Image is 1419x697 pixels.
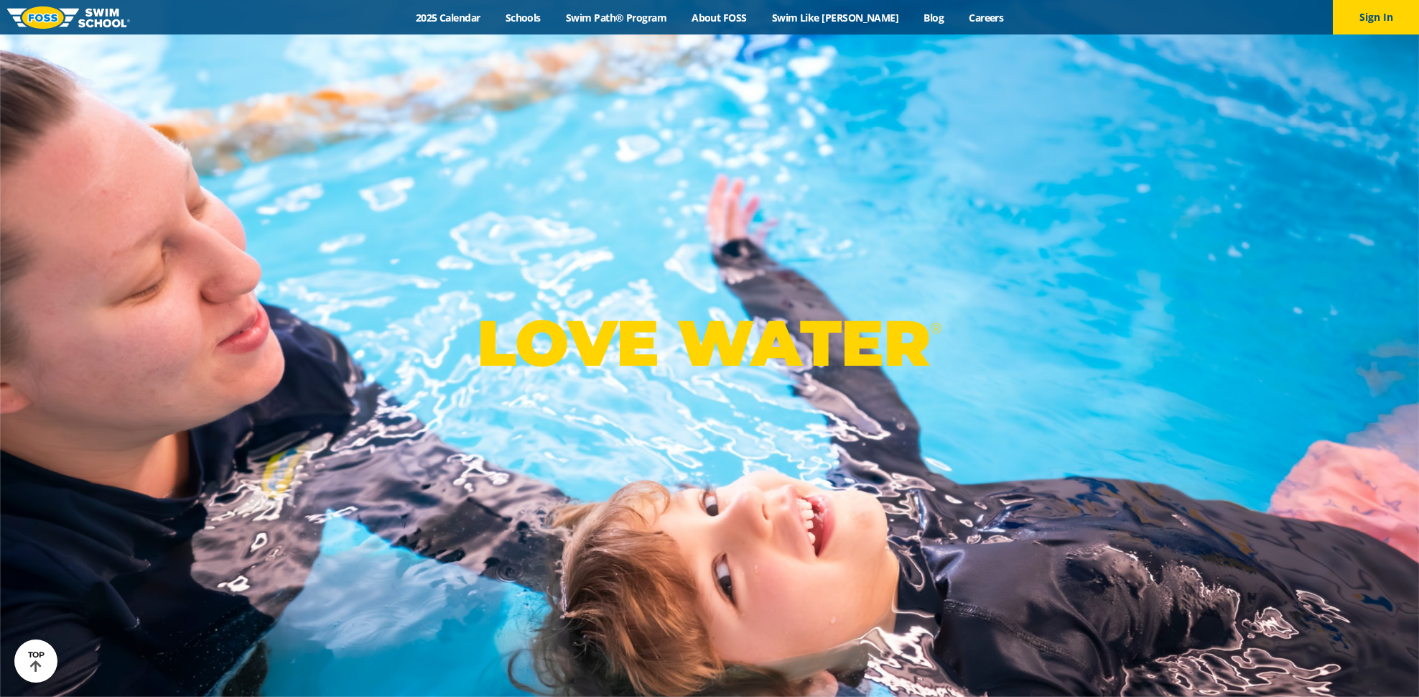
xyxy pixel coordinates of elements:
[493,11,553,24] a: Schools
[28,650,45,673] div: TOP
[679,11,760,24] a: About FOSS
[553,11,679,24] a: Swim Path® Program
[930,319,941,337] sup: ®
[403,11,493,24] a: 2025 Calendar
[911,11,957,24] a: Blog
[957,11,1016,24] a: Careers
[7,6,130,29] img: FOSS Swim School Logo
[477,305,941,382] p: LOVE WATER
[759,11,911,24] a: Swim Like [PERSON_NAME]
